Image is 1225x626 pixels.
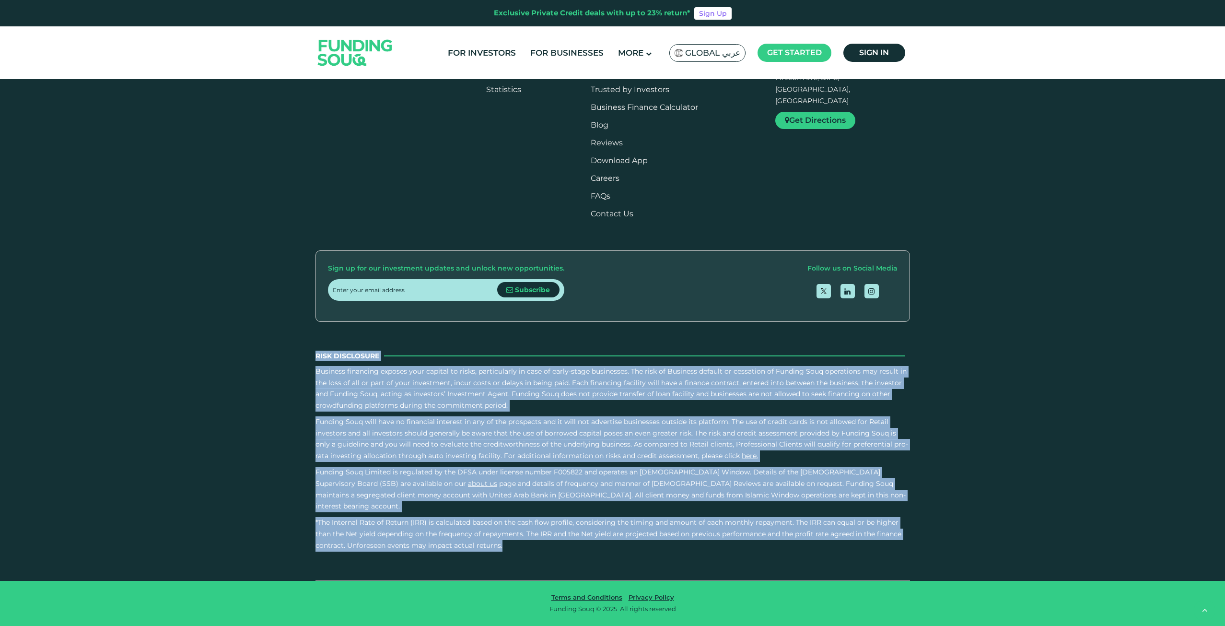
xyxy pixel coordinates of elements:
[591,138,623,147] a: Reviews
[333,279,497,301] input: Enter your email address
[315,468,880,488] span: Funding Souq Limited is regulated by the DFSA under license number F005822 and operates an [DEMOG...
[315,517,910,551] p: *The Internal Rate of Return (IRR) is calculated based on the cash flow profile, considering the ...
[620,605,676,613] span: All rights reserved
[549,605,601,613] span: Funding Souq ©
[315,417,908,460] span: Funding Souq will have no financial interest in any of the prospects and it will not advertise bu...
[315,479,906,511] span: and details of frequency and manner of [DEMOGRAPHIC_DATA] Reviews are available on request. Fundi...
[549,593,625,601] a: Terms and Conditions
[494,8,690,19] div: Exclusive Private Credit deals with up to 23% return*
[486,85,521,94] a: Statistics
[821,288,827,294] img: twitter
[859,48,889,57] span: Sign in
[497,282,560,297] button: Subscribe
[591,174,619,183] span: Careers
[840,284,855,298] a: open Linkedin
[499,479,516,488] span: page
[864,284,879,298] a: open Instagram
[591,156,648,165] a: Download App
[694,7,732,20] a: Sign Up
[626,593,677,601] a: Privacy Policy
[1194,600,1215,621] button: back
[528,45,606,61] a: For Businesses
[843,44,905,62] a: Sign in
[468,479,497,488] a: About Us
[591,209,633,218] a: Contact Us
[591,103,698,112] a: Business Finance Calculator
[315,366,910,412] p: Business financing exposes your capital to risks, particularly in case of early-stage businesses....
[328,263,564,274] div: Sign up for our investment updates and unlock new opportunities.
[807,263,898,274] div: Follow us on Social Media
[603,605,617,613] span: 2025
[767,48,822,57] span: Get started
[675,49,683,57] img: SA Flag
[817,284,831,298] a: open Twitter
[742,451,758,460] a: here.
[308,28,402,77] img: Logo
[591,85,669,94] a: Trusted by Investors
[591,191,610,201] a: FAQs
[775,112,855,129] a: Get Directions
[618,48,643,58] span: More
[445,45,518,61] a: For Investors
[775,72,889,106] p: Fintech Hive, DIFC, [GEOGRAPHIC_DATA], [GEOGRAPHIC_DATA]
[591,120,608,130] a: Blog
[685,47,740,59] span: Global عربي
[515,285,550,294] span: Subscribe
[315,351,379,361] span: Risk Disclosure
